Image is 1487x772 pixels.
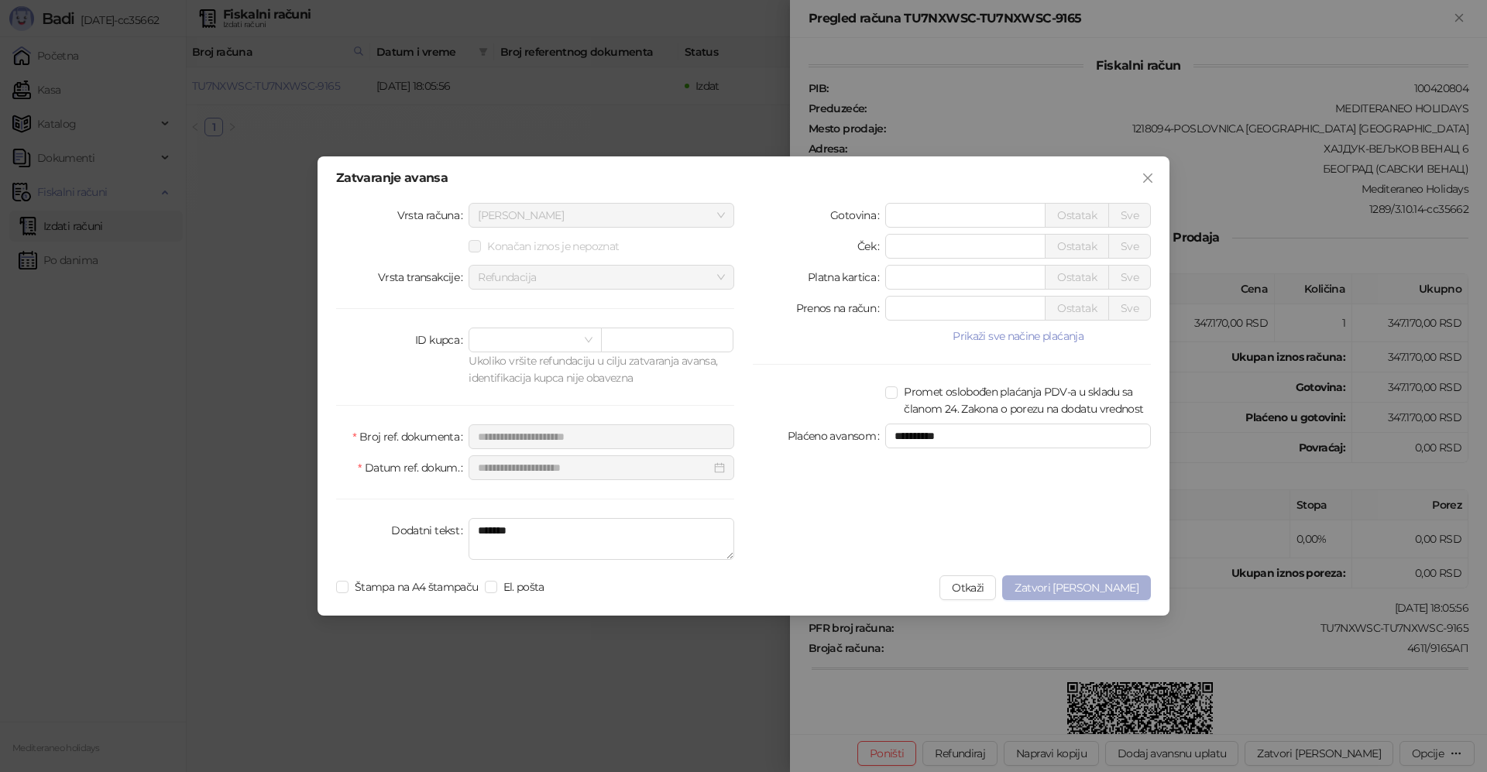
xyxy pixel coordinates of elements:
button: Prikaži sve načine plaćanja [885,327,1151,345]
label: Dodatni tekst [391,518,469,543]
button: Sve [1108,234,1151,259]
label: ID kupca [415,328,469,352]
span: El. pošta [497,578,551,595]
span: close [1142,172,1154,184]
span: Refundacija [478,266,725,289]
span: Štampa na A4 štampaču [349,578,485,595]
div: Zatvaranje avansa [336,172,1151,184]
label: Plaćeno avansom [788,424,886,448]
label: Platna kartica [808,265,885,290]
input: Broj ref. dokumenta [469,424,734,449]
button: Close [1135,166,1160,190]
button: Sve [1108,203,1151,228]
button: Ostatak [1045,203,1109,228]
label: Broj ref. dokumenta [352,424,469,449]
label: Vrsta transakcije [378,265,469,290]
label: Ček [857,234,885,259]
div: Ukoliko vršite refundaciju u cilju zatvaranja avansa, identifikacija kupca nije obavezna [469,352,734,386]
span: Avans [478,204,725,227]
label: Datum ref. dokum. [358,455,469,480]
input: Datum ref. dokum. [478,459,711,476]
button: Sve [1108,296,1151,321]
span: Zatvori [1135,172,1160,184]
button: Otkaži [939,575,996,600]
button: Ostatak [1045,296,1109,321]
button: Ostatak [1045,265,1109,290]
span: Konačan iznos je nepoznat [481,238,625,255]
span: Zatvori [PERSON_NAME] [1015,581,1138,595]
label: Vrsta računa [397,203,469,228]
button: Sve [1108,265,1151,290]
button: Ostatak [1045,234,1109,259]
button: Zatvori [PERSON_NAME] [1002,575,1151,600]
span: Promet oslobođen plaćanja PDV-a u skladu sa članom 24. Zakona o porezu na dodatu vrednost [898,383,1151,417]
label: Prenos na račun [796,296,886,321]
label: Gotovina [830,203,885,228]
textarea: Dodatni tekst [469,518,734,560]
